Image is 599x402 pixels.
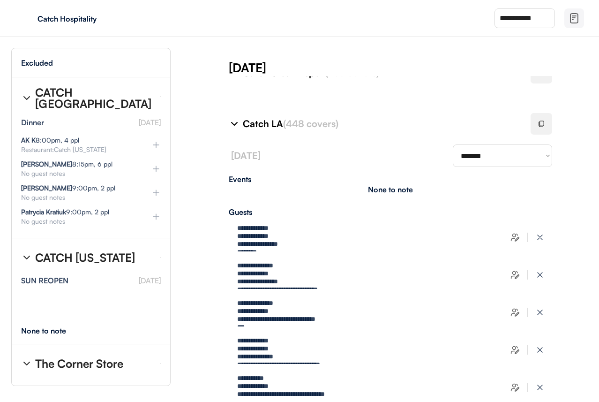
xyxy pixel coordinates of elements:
div: SUN REOPEN [21,277,68,284]
div: Dinner [21,119,44,126]
strong: [PERSON_NAME] [21,184,72,192]
img: users-edit.svg [510,383,520,392]
img: plus%20%281%29.svg [151,188,161,197]
div: No guest notes [21,170,136,177]
div: No guest notes [21,194,136,201]
img: chevron-right%20%281%29.svg [21,252,32,263]
img: plus%20%281%29.svg [151,212,161,221]
img: users-edit.svg [510,270,520,280]
div: [DATE] [229,59,599,76]
font: [DATE] [231,150,261,161]
img: x-close%20%283%29.svg [535,233,545,242]
div: Excluded [21,59,53,67]
img: chevron-right%20%281%29.svg [229,118,240,129]
div: CATCH [US_STATE] [35,252,135,263]
img: x-close%20%283%29.svg [535,270,545,280]
img: chevron-right%20%281%29.svg [21,358,32,369]
div: 8:15pm, 6 ppl [21,161,112,167]
div: No guest notes [21,218,136,225]
img: users-edit.svg [510,345,520,355]
strong: [PERSON_NAME] [21,160,72,168]
img: plus%20%281%29.svg [151,164,161,174]
strong: AK K [21,136,36,144]
div: 9:00pm, 2 ppl [21,209,109,215]
img: chevron-right%20%281%29.svg [21,92,32,104]
img: users-edit.svg [510,233,520,242]
div: 9:00pm, 2 ppl [21,185,115,191]
div: The Corner Store [35,358,123,369]
font: (448 covers) [283,118,338,129]
div: Events [229,175,552,183]
img: x-close%20%283%29.svg [535,308,545,317]
div: Restaurant:Catch [US_STATE] [21,146,136,153]
strong: Patrycia Kratiuk [21,208,66,216]
font: [DATE] [139,118,161,127]
div: Guests [229,208,552,216]
img: plus%20%281%29.svg [151,140,161,150]
img: x-close%20%283%29.svg [535,383,545,392]
img: file-02.svg [569,13,580,24]
div: Catch LA [243,117,519,130]
div: None to note [368,186,413,193]
font: [DATE] [139,276,161,285]
div: CATCH [GEOGRAPHIC_DATA] [35,87,152,109]
img: users-edit.svg [510,308,520,317]
div: Catch Hospitality [37,15,156,23]
div: None to note [21,327,83,334]
img: x-close%20%283%29.svg [535,345,545,355]
div: 8:00pm, 4 ppl [21,137,79,144]
img: yH5BAEAAAAALAAAAAABAAEAAAIBRAA7 [19,11,34,26]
